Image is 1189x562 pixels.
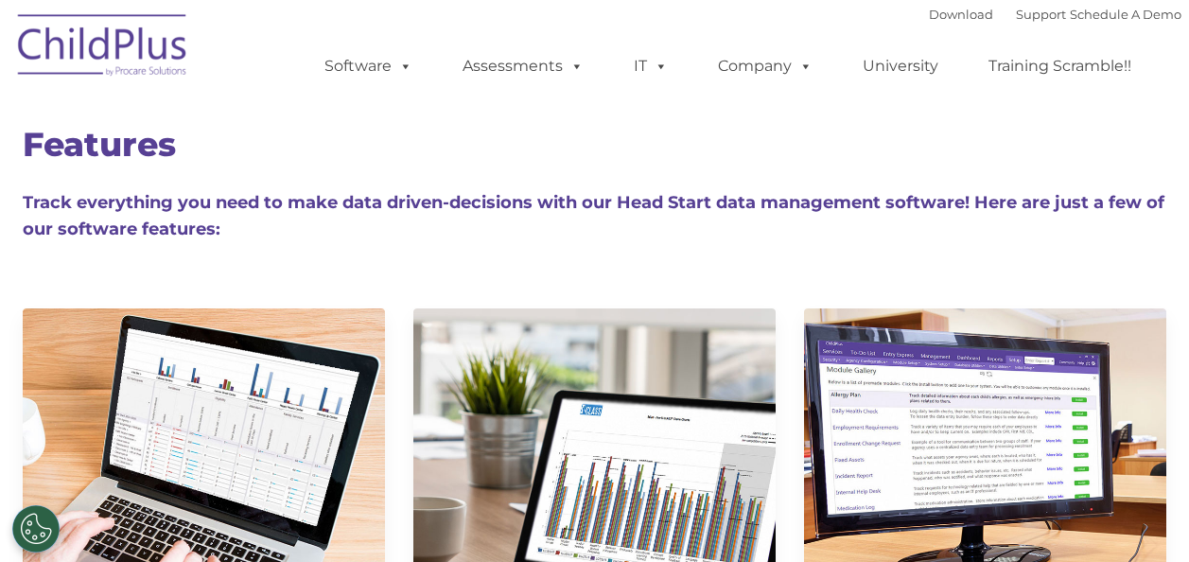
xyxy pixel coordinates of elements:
a: Assessments [444,47,603,85]
a: Training Scramble!! [970,47,1150,85]
img: ChildPlus by Procare Solutions [9,1,198,96]
a: IT [615,47,687,85]
a: University [844,47,957,85]
span: Track everything you need to make data driven-decisions with our Head Start data management softw... [23,192,1164,239]
a: Software [306,47,431,85]
a: Support [1016,7,1066,22]
span: Features [23,124,176,165]
button: Cookies Settings [12,505,60,553]
a: Company [699,47,831,85]
a: Schedule A Demo [1070,7,1181,22]
font: | [929,7,1181,22]
a: Download [929,7,993,22]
